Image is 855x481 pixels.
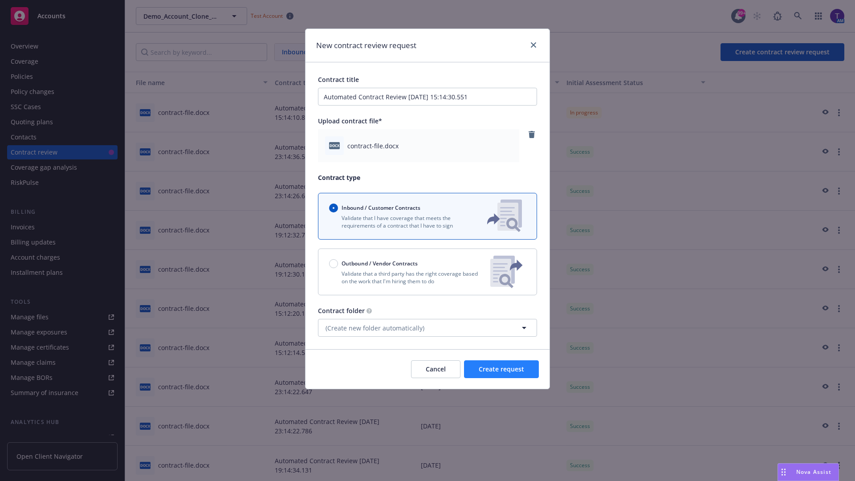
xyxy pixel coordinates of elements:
[318,319,537,337] button: (Create new folder automatically)
[318,117,382,125] span: Upload contract file*
[528,40,539,50] a: close
[526,129,537,140] a: remove
[318,249,537,295] button: Outbound / Vendor ContractsValidate that a third party has the right coverage based on the work t...
[778,464,789,481] div: Drag to move
[318,75,359,84] span: Contract title
[342,260,418,267] span: Outbound / Vendor Contracts
[329,270,483,285] p: Validate that a third party has the right coverage based on the work that I'm hiring them to do
[326,323,424,333] span: (Create new folder automatically)
[318,88,537,106] input: Enter a title for this contract
[316,40,416,51] h1: New contract review request
[329,142,340,149] span: docx
[464,360,539,378] button: Create request
[479,365,524,373] span: Create request
[329,214,472,229] p: Validate that I have coverage that meets the requirements of a contract that I have to sign
[778,463,839,481] button: Nova Assist
[318,193,537,240] button: Inbound / Customer ContractsValidate that I have coverage that meets the requirements of a contra...
[329,204,338,212] input: Inbound / Customer Contracts
[796,468,831,476] span: Nova Assist
[329,259,338,268] input: Outbound / Vendor Contracts
[342,204,420,212] span: Inbound / Customer Contracts
[318,306,365,315] span: Contract folder
[411,360,460,378] button: Cancel
[347,141,399,151] span: contract-file.docx
[426,365,446,373] span: Cancel
[318,173,537,182] p: Contract type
